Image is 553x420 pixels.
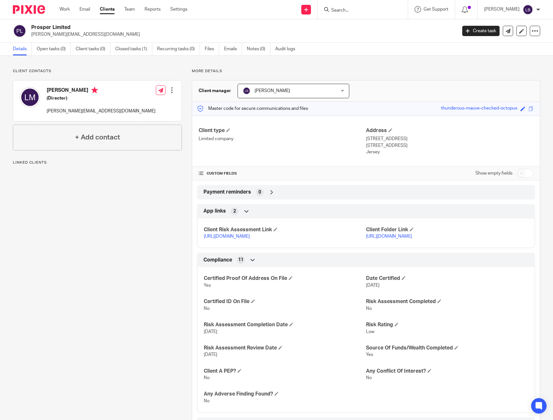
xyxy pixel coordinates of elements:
[441,105,517,112] div: thunderous-mauve-checked-octopus
[47,95,155,101] h5: (Director)
[204,329,217,334] span: [DATE]
[462,26,500,36] a: Create task
[523,5,533,15] img: svg%3E
[192,69,540,74] p: More details
[204,376,210,380] span: No
[203,189,251,196] span: Payment reminders
[157,43,200,55] a: Recurring tasks (0)
[258,189,261,196] span: 0
[366,345,528,351] h4: Source Of Funds/Wealth Completed
[199,171,366,176] h4: CUSTOM FIELDS
[366,136,533,142] p: [STREET_ADDRESS]
[204,226,366,233] h4: Client Risk Assessment Link
[204,321,366,328] h4: Risk Assessment Completion Date
[275,43,300,55] a: Audit logs
[199,127,366,134] h4: Client type
[13,5,45,14] img: Pixie
[204,345,366,351] h4: Risk Assessment Review Date
[366,127,533,134] h4: Address
[204,234,250,239] a: [URL][DOMAIN_NAME]
[204,283,211,288] span: Yes
[115,43,152,55] a: Closed tasks (1)
[204,399,210,403] span: No
[366,234,412,239] a: [URL][DOMAIN_NAME]
[203,257,232,263] span: Compliance
[91,87,98,93] i: Primary
[475,170,512,177] label: Show empty fields
[31,31,453,38] p: [PERSON_NAME][EMAIL_ADDRESS][DOMAIN_NAME]
[124,6,135,13] a: Team
[366,142,533,149] p: [STREET_ADDRESS]
[204,352,217,357] span: [DATE]
[331,8,389,14] input: Search
[37,43,71,55] a: Open tasks (0)
[204,391,366,397] h4: Any Adverse Finding Found?
[366,298,528,305] h4: Risk Assessment Completed
[204,306,210,311] span: No
[199,136,366,142] p: Limited company
[170,6,187,13] a: Settings
[60,6,70,13] a: Work
[80,6,90,13] a: Email
[76,43,110,55] a: Client tasks (0)
[366,321,528,328] h4: Risk Rating
[204,368,366,375] h4: Client A PEP?
[100,6,115,13] a: Clients
[233,208,236,215] span: 2
[204,275,366,282] h4: Certified Proof Of Address On File
[224,43,242,55] a: Emails
[204,298,366,305] h4: Certified ID On File
[238,257,243,263] span: 11
[243,87,250,95] img: svg%3E
[31,24,368,31] h2: Prosper Limited
[366,283,380,288] span: [DATE]
[484,6,520,13] p: [PERSON_NAME]
[13,160,182,165] p: Linked clients
[366,368,528,375] h4: Any Conflict Of Interest?
[145,6,161,13] a: Reports
[424,7,448,12] span: Get Support
[75,132,120,142] h4: + Add contact
[197,105,308,112] p: Master code for secure communications and files
[366,329,374,334] span: Low
[47,108,155,114] p: [PERSON_NAME][EMAIL_ADDRESS][DOMAIN_NAME]
[247,43,270,55] a: Notes (0)
[255,89,290,93] span: [PERSON_NAME]
[199,88,231,94] h3: Client manager
[203,208,226,215] span: App links
[366,306,372,311] span: No
[366,226,528,233] h4: Client Folder Link
[13,24,26,38] img: svg%3E
[366,275,528,282] h4: Date Certified
[366,376,372,380] span: No
[47,87,155,95] h4: [PERSON_NAME]
[366,149,533,155] p: Jersey
[366,352,373,357] span: Yes
[13,69,182,74] p: Client contacts
[13,43,32,55] a: Details
[20,87,40,108] img: svg%3E
[205,43,219,55] a: Files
